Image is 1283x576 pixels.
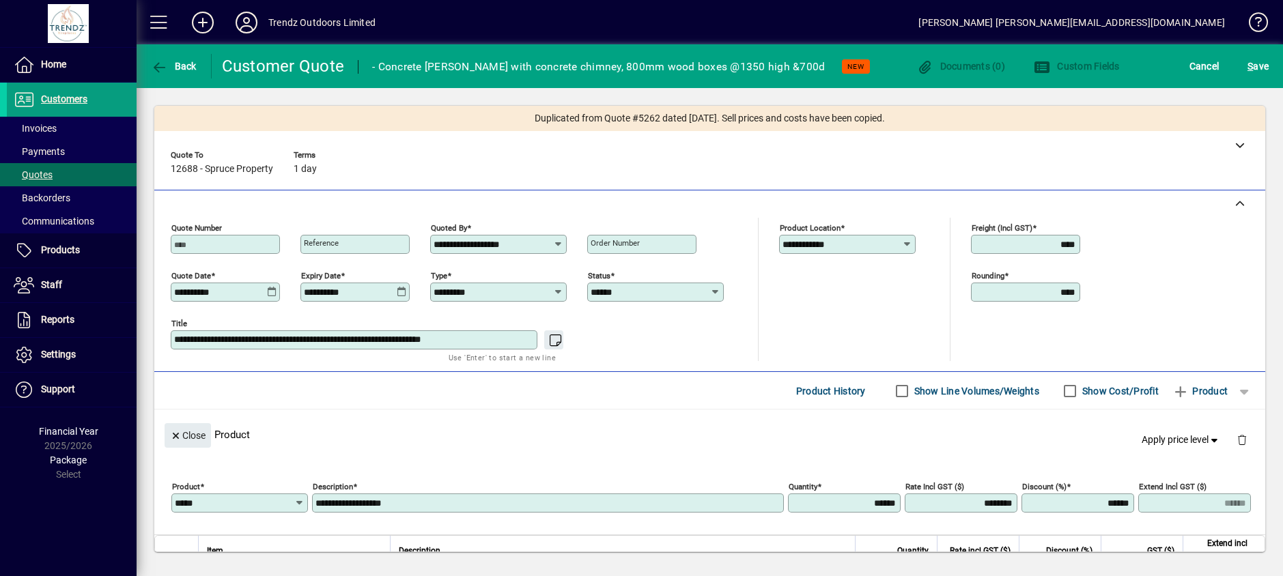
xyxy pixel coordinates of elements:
[1247,61,1253,72] span: S
[7,338,137,372] a: Settings
[41,93,87,104] span: Customers
[1186,54,1223,78] button: Cancel
[7,268,137,302] a: Staff
[897,543,929,558] span: Quantity
[222,55,345,77] div: Customer Quote
[950,543,1011,558] span: Rate incl GST ($)
[972,271,1004,280] mat-label: Rounding
[449,349,556,365] mat-hint: Use 'Enter' to start a new line
[207,543,223,558] span: Item
[1172,380,1228,402] span: Product
[1166,379,1235,403] button: Product
[172,482,200,491] mat-label: Product
[1046,543,1092,558] span: Discount (%)
[7,117,137,140] a: Invoices
[399,543,440,558] span: Description
[591,238,640,248] mat-label: Order number
[14,192,70,203] span: Backorders
[912,384,1039,398] label: Show Line Volumes/Weights
[1139,482,1207,491] mat-label: Extend incl GST ($)
[7,373,137,407] a: Support
[1022,482,1067,491] mat-label: Discount (%)
[171,164,273,175] span: 12688 - Spruce Property
[41,59,66,70] span: Home
[154,409,1265,459] div: Product
[431,271,447,280] mat-label: Type
[1192,536,1247,566] span: Extend incl GST ($)
[161,429,214,441] app-page-header-button: Close
[913,54,1009,78] button: Documents (0)
[918,12,1225,33] div: [PERSON_NAME] [PERSON_NAME][EMAIL_ADDRESS][DOMAIN_NAME]
[905,482,964,491] mat-label: Rate incl GST ($)
[7,303,137,337] a: Reports
[780,223,841,233] mat-label: Product location
[372,56,825,78] div: - Concrete [PERSON_NAME] with concrete chimney, 800mm wood boxes @1350 high &700d
[7,186,137,210] a: Backorders
[789,482,817,491] mat-label: Quantity
[41,349,76,360] span: Settings
[1226,433,1258,446] app-page-header-button: Delete
[39,426,98,437] span: Financial Year
[1034,61,1120,72] span: Custom Fields
[304,238,339,248] mat-label: Reference
[7,163,137,186] a: Quotes
[7,48,137,82] a: Home
[1239,3,1266,47] a: Knowledge Base
[151,61,197,72] span: Back
[225,10,268,35] button: Profile
[1147,543,1174,558] span: GST ($)
[7,233,137,268] a: Products
[313,482,353,491] mat-label: Description
[41,314,74,325] span: Reports
[14,146,65,157] span: Payments
[171,223,222,233] mat-label: Quote number
[170,424,206,447] span: Close
[1189,55,1219,77] span: Cancel
[535,111,885,126] span: Duplicated from Quote #5262 dated [DATE]. Sell prices and costs have been copied.
[7,210,137,233] a: Communications
[14,169,53,180] span: Quotes
[588,271,610,280] mat-label: Status
[41,244,80,255] span: Products
[431,223,467,233] mat-label: Quoted by
[171,271,211,280] mat-label: Quote date
[1136,428,1226,452] button: Apply price level
[147,54,200,78] button: Back
[294,164,317,175] span: 1 day
[50,455,87,465] span: Package
[14,216,94,227] span: Communications
[1226,423,1258,456] button: Delete
[137,54,212,78] app-page-header-button: Back
[1244,54,1272,78] button: Save
[41,279,62,290] span: Staff
[847,62,864,71] span: NEW
[972,223,1032,233] mat-label: Freight (incl GST)
[165,423,211,448] button: Close
[1080,384,1159,398] label: Show Cost/Profit
[181,10,225,35] button: Add
[791,379,871,403] button: Product History
[171,319,187,328] mat-label: Title
[7,140,137,163] a: Payments
[301,271,341,280] mat-label: Expiry date
[268,12,376,33] div: Trendz Outdoors Limited
[916,61,1005,72] span: Documents (0)
[1142,433,1221,447] span: Apply price level
[41,384,75,394] span: Support
[796,380,866,402] span: Product History
[14,123,57,134] span: Invoices
[1247,55,1269,77] span: ave
[1030,54,1123,78] button: Custom Fields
